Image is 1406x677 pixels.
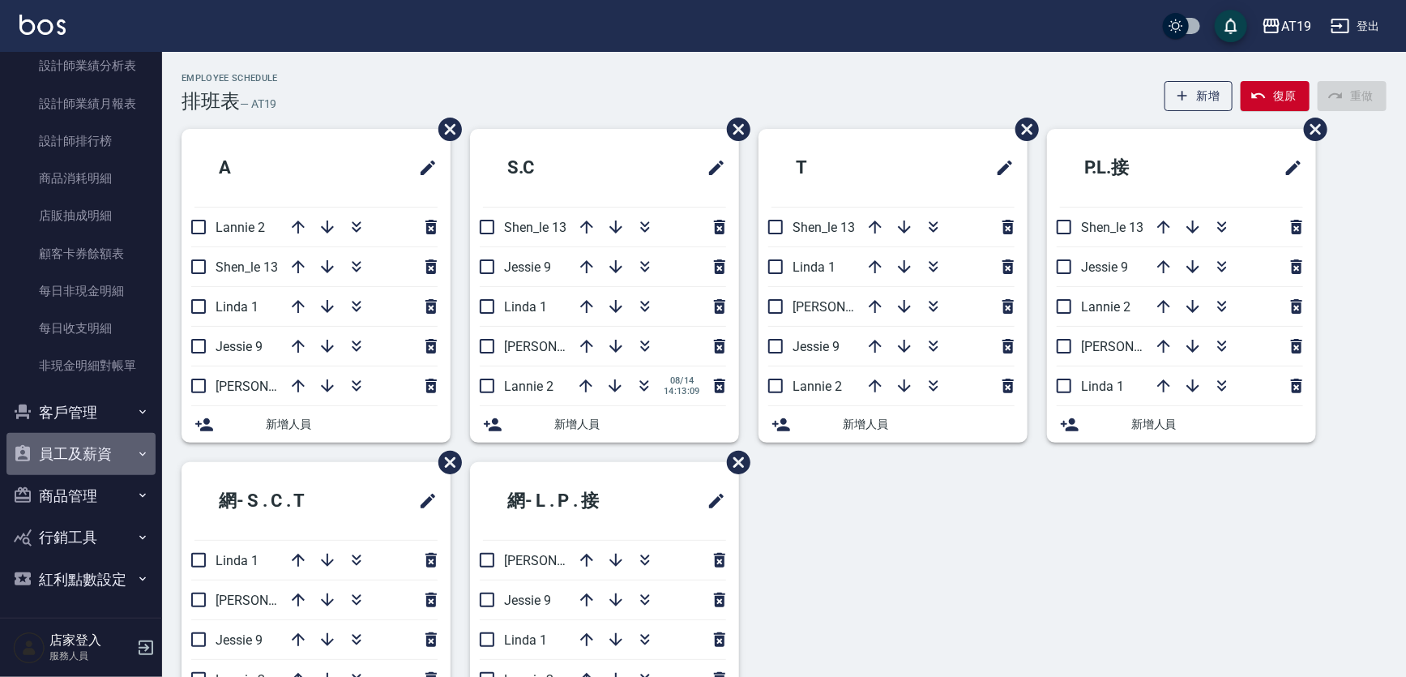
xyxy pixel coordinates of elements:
button: save [1215,10,1247,42]
button: 登出 [1324,11,1387,41]
span: 修改班表的標題 [408,482,438,521]
span: [PERSON_NAME] 6 [793,299,900,315]
span: 修改班表的標題 [408,148,438,187]
h2: Employee Schedule [182,73,278,84]
span: 新增人員 [266,416,438,433]
a: 非現金明細對帳單 [6,347,156,384]
h2: P.L.接 [1060,139,1213,197]
a: 每日非現金明細 [6,272,156,310]
button: 商品管理 [6,475,156,517]
button: AT19 [1255,10,1318,43]
img: Person [13,632,45,664]
button: 紅利點數設定 [6,559,156,601]
img: Logo [19,15,66,35]
span: [PERSON_NAME] 6 [216,379,323,394]
a: 設計師業績分析表 [6,47,156,84]
span: Linda 1 [1081,379,1124,394]
span: Linda 1 [504,299,547,315]
span: Shen_le 13 [1081,220,1143,235]
a: 設計師業績月報表 [6,85,156,122]
span: Jessie 9 [1081,259,1128,275]
span: 刪除班表 [715,105,753,153]
h2: 網- S . C . T [194,472,369,530]
span: 14:13:09 [664,386,700,396]
button: 復原 [1241,81,1310,111]
span: Jessie 9 [216,339,263,354]
span: Shen_le 13 [216,259,278,275]
button: 行銷工具 [6,516,156,559]
span: 新增人員 [554,416,726,433]
a: 顧客卡券餘額表 [6,235,156,272]
div: 新增人員 [1047,406,1316,443]
span: 刪除班表 [1292,105,1330,153]
span: Lannie 2 [793,379,842,394]
a: 商品消耗明細 [6,160,156,197]
span: Lannie 2 [1081,299,1130,315]
div: 新增人員 [759,406,1028,443]
button: 新增 [1165,81,1233,111]
span: 刪除班表 [426,439,464,486]
a: 店販抽成明細 [6,197,156,234]
span: [PERSON_NAME] 6 [1081,339,1189,354]
span: 修改班表的標題 [985,148,1015,187]
span: 刪除班表 [1003,105,1041,153]
div: 新增人員 [182,406,451,443]
span: 修改班表的標題 [697,482,726,521]
span: Lannie 2 [216,220,265,235]
div: AT19 [1281,16,1311,36]
span: 修改班表的標題 [697,148,726,187]
h5: 店家登入 [49,632,132,649]
h2: A [194,139,331,197]
span: Linda 1 [216,299,259,315]
span: 刪除班表 [715,439,753,486]
span: 修改班表的標題 [1274,148,1303,187]
span: Linda 1 [216,553,259,568]
span: Jessie 9 [216,632,263,648]
a: 設計師排行榜 [6,122,156,160]
span: [PERSON_NAME] 6 [504,339,612,354]
a: 每日收支明細 [6,310,156,347]
button: 員工及薪資 [6,433,156,475]
span: [PERSON_NAME] 6 [216,593,323,608]
span: Jessie 9 [504,259,551,275]
span: 刪除班表 [426,105,464,153]
span: Jessie 9 [793,339,840,354]
span: Jessie 9 [504,593,551,608]
span: Lannie 2 [504,379,553,394]
p: 服務人員 [49,649,132,663]
h2: S.C [483,139,628,197]
span: 新增人員 [1131,416,1303,433]
span: [PERSON_NAME] 6 [504,553,612,568]
span: Linda 1 [793,259,835,275]
h2: T [771,139,908,197]
span: Shen_le 13 [793,220,855,235]
h2: 網- L . P . 接 [483,472,660,530]
h6: — AT19 [240,96,277,113]
span: 新增人員 [843,416,1015,433]
button: 客戶管理 [6,392,156,434]
span: 08/14 [664,375,700,386]
span: Shen_le 13 [504,220,566,235]
div: 新增人員 [470,406,739,443]
h3: 排班表 [182,90,240,113]
span: Linda 1 [504,632,547,648]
